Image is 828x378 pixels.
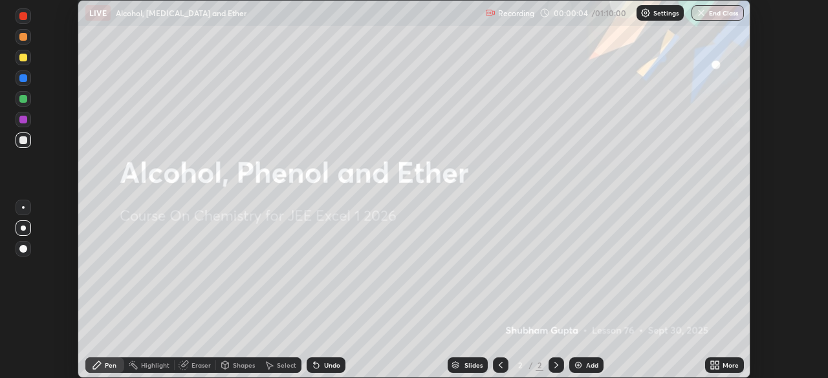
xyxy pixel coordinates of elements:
[573,360,583,370] img: add-slide-button
[640,8,651,18] img: class-settings-icons
[529,361,533,369] div: /
[692,5,744,21] button: End Class
[116,8,246,18] p: Alcohol, [MEDICAL_DATA] and Ether
[141,362,169,368] div: Highlight
[485,8,496,18] img: recording.375f2c34.svg
[191,362,211,368] div: Eraser
[653,10,679,16] p: Settings
[233,362,255,368] div: Shapes
[498,8,534,18] p: Recording
[464,362,483,368] div: Slides
[89,8,107,18] p: LIVE
[723,362,739,368] div: More
[514,361,527,369] div: 2
[277,362,296,368] div: Select
[586,362,598,368] div: Add
[105,362,116,368] div: Pen
[696,8,706,18] img: end-class-cross
[324,362,340,368] div: Undo
[536,359,543,371] div: 2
